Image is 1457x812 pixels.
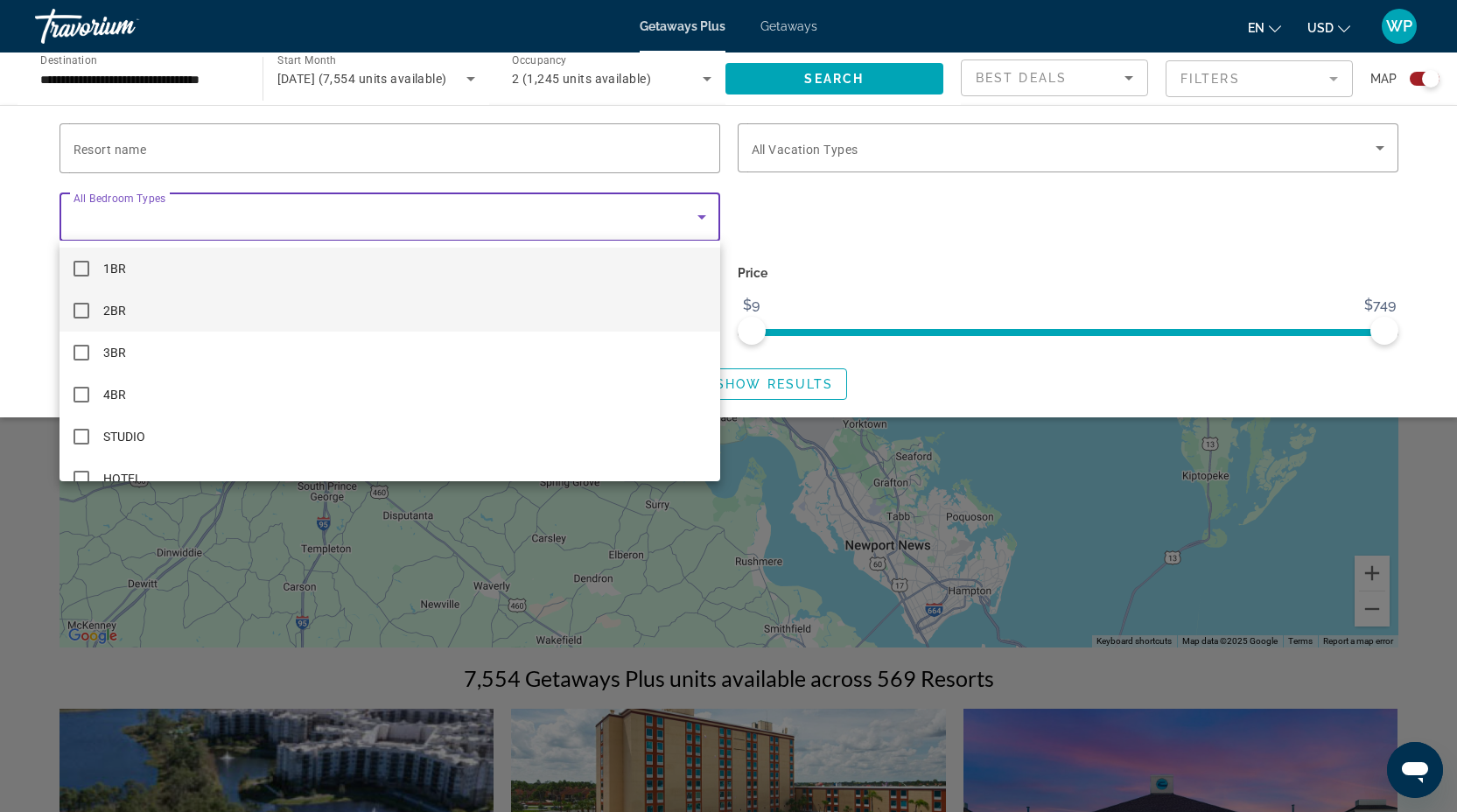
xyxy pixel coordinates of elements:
[1387,742,1443,798] iframe: Button to launch messaging window
[103,468,142,489] span: HOTEL
[103,342,126,363] span: 3BR
[103,300,126,321] span: 2BR
[103,384,126,405] span: 4BR
[103,426,145,447] span: STUDIO
[103,258,126,279] span: 1BR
